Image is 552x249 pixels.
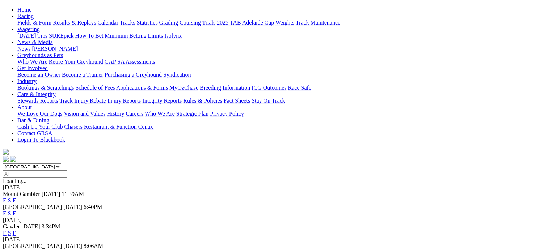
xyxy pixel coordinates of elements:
a: Integrity Reports [142,98,182,104]
a: Careers [126,111,143,117]
a: Strategic Plan [176,111,208,117]
span: [DATE] [63,204,82,210]
a: News & Media [17,39,53,45]
a: Weights [275,20,294,26]
a: Retire Your Greyhound [49,59,103,65]
div: Care & Integrity [17,98,549,104]
a: Track Maintenance [296,20,340,26]
a: Race Safe [288,85,311,91]
a: Minimum Betting Limits [105,33,163,39]
a: E [3,230,7,236]
a: S [8,197,11,203]
a: How To Bet [75,33,104,39]
a: Grading [159,20,178,26]
span: Mount Gambier [3,191,40,197]
a: Coursing [180,20,201,26]
a: GAP SA Assessments [105,59,155,65]
span: Loading... [3,178,26,184]
div: Bar & Dining [17,124,549,130]
a: [DATE] Tips [17,33,47,39]
div: [DATE] [3,236,549,243]
a: Become an Owner [17,72,60,78]
a: Become a Trainer [62,72,103,78]
div: [DATE] [3,217,549,223]
a: Isolynx [164,33,182,39]
a: Cash Up Your Club [17,124,63,130]
a: ICG Outcomes [252,85,286,91]
span: 6:40PM [84,204,102,210]
a: Syndication [163,72,191,78]
a: Stewards Reports [17,98,58,104]
a: Rules & Policies [183,98,222,104]
img: facebook.svg [3,156,9,162]
a: News [17,46,30,52]
a: History [107,111,124,117]
a: Injury Reports [107,98,141,104]
img: logo-grsa-white.png [3,149,9,155]
a: Calendar [97,20,118,26]
span: [DATE] [63,243,82,249]
a: E [3,197,7,203]
span: 3:34PM [42,223,60,229]
a: Bar & Dining [17,117,49,123]
div: News & Media [17,46,549,52]
input: Select date [3,170,67,178]
a: Applications & Forms [116,85,168,91]
a: F [13,230,16,236]
a: Stay On Track [252,98,285,104]
a: Breeding Information [200,85,250,91]
a: S [8,210,11,216]
a: F [13,197,16,203]
a: Fact Sheets [224,98,250,104]
span: Gawler [3,223,20,229]
span: [DATE] [42,191,60,197]
a: Get Involved [17,65,48,71]
div: Get Involved [17,72,549,78]
a: [PERSON_NAME] [32,46,78,52]
div: [DATE] [3,184,549,191]
a: MyOzChase [169,85,198,91]
div: About [17,111,549,117]
a: Schedule of Fees [75,85,115,91]
div: Wagering [17,33,549,39]
span: 8:06AM [84,243,103,249]
a: Statistics [137,20,158,26]
a: Fields & Form [17,20,51,26]
a: Industry [17,78,37,84]
a: Contact GRSA [17,130,52,136]
a: Care & Integrity [17,91,56,97]
a: Racing [17,13,34,19]
div: Racing [17,20,549,26]
a: Track Injury Rebate [59,98,106,104]
div: Industry [17,85,549,91]
a: Login To Blackbook [17,137,65,143]
a: Privacy Policy [210,111,244,117]
span: [GEOGRAPHIC_DATA] [3,243,62,249]
a: Purchasing a Greyhound [105,72,162,78]
a: SUREpick [49,33,73,39]
a: Who We Are [145,111,175,117]
a: S [8,230,11,236]
a: E [3,210,7,216]
a: Results & Replays [53,20,96,26]
a: Wagering [17,26,40,32]
span: 11:39AM [62,191,84,197]
a: Chasers Restaurant & Function Centre [64,124,153,130]
a: 2025 TAB Adelaide Cup [217,20,274,26]
img: twitter.svg [10,156,16,162]
a: Tracks [120,20,135,26]
a: F [13,210,16,216]
span: [DATE] [21,223,40,229]
a: Who We Are [17,59,47,65]
a: Home [17,7,31,13]
a: Bookings & Scratchings [17,85,74,91]
a: Trials [202,20,215,26]
span: [GEOGRAPHIC_DATA] [3,204,62,210]
div: Greyhounds as Pets [17,59,549,65]
a: About [17,104,32,110]
a: We Love Our Dogs [17,111,62,117]
a: Vision and Values [64,111,105,117]
a: Greyhounds as Pets [17,52,63,58]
